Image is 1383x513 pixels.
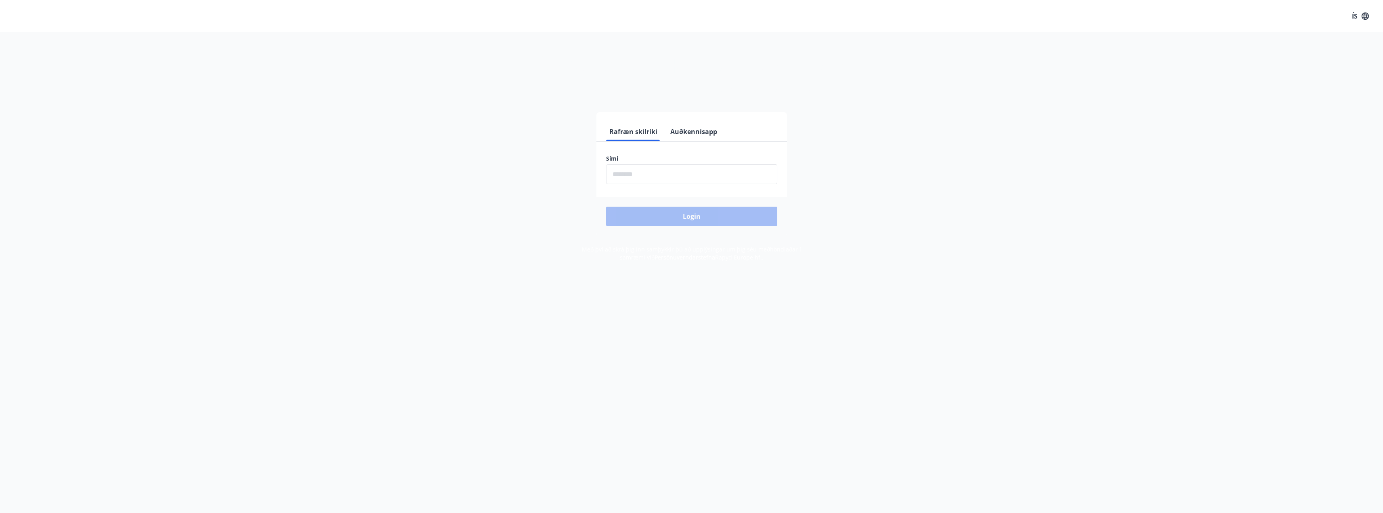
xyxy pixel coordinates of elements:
button: ÍS [1347,9,1373,23]
span: Vinsamlegast skráðu þig inn með rafrænum skilríkjum eða Auðkennisappi. [565,86,818,96]
button: Auðkennisapp [667,122,720,141]
button: Rafræn skilríki [606,122,661,141]
h1: Félagavefur, Rapyd Europe hf. [411,48,973,79]
span: Með því að skrá þig inn samþykkir þú að upplýsingar um þig séu meðhöndlaðar í samræmi við Rapyd E... [582,245,801,261]
a: Persónuverndarstefna [655,253,715,261]
label: Sími [606,155,777,163]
